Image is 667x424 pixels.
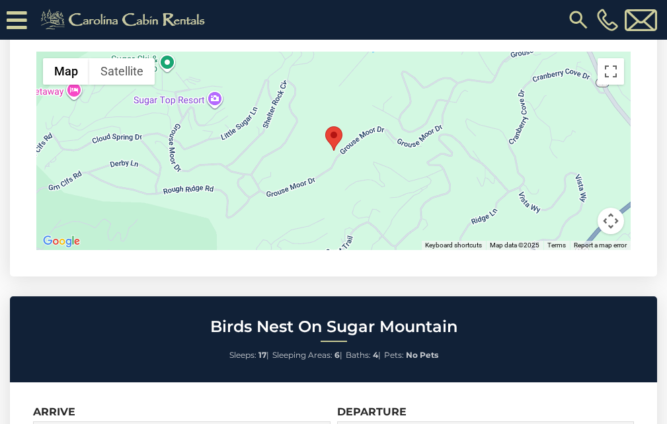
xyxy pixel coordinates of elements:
[89,58,155,85] button: Show satellite imagery
[346,347,381,364] li: |
[598,208,624,234] button: Map camera controls
[384,350,404,360] span: Pets:
[258,350,266,360] strong: 17
[547,241,566,249] a: Terms
[337,405,407,418] label: Departure
[567,8,590,32] img: search-regular.svg
[33,405,75,418] label: Arrive
[34,7,216,33] img: Khaki-logo.png
[594,9,621,31] a: [PHONE_NUMBER]
[272,347,342,364] li: |
[373,350,378,360] strong: 4
[43,58,89,85] button: Show street map
[325,126,342,151] div: Birds Nest On Sugar Mountain
[229,347,269,364] li: |
[40,233,83,250] a: Open this area in Google Maps (opens a new window)
[334,350,340,360] strong: 6
[425,241,482,250] button: Keyboard shortcuts
[40,233,83,250] img: Google
[574,241,627,249] a: Report a map error
[598,58,624,85] button: Toggle fullscreen view
[272,350,333,360] span: Sleeping Areas:
[346,350,371,360] span: Baths:
[490,241,539,249] span: Map data ©2025
[406,350,438,360] strong: No Pets
[229,350,256,360] span: Sleeps:
[13,318,654,335] h2: Birds Nest On Sugar Mountain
